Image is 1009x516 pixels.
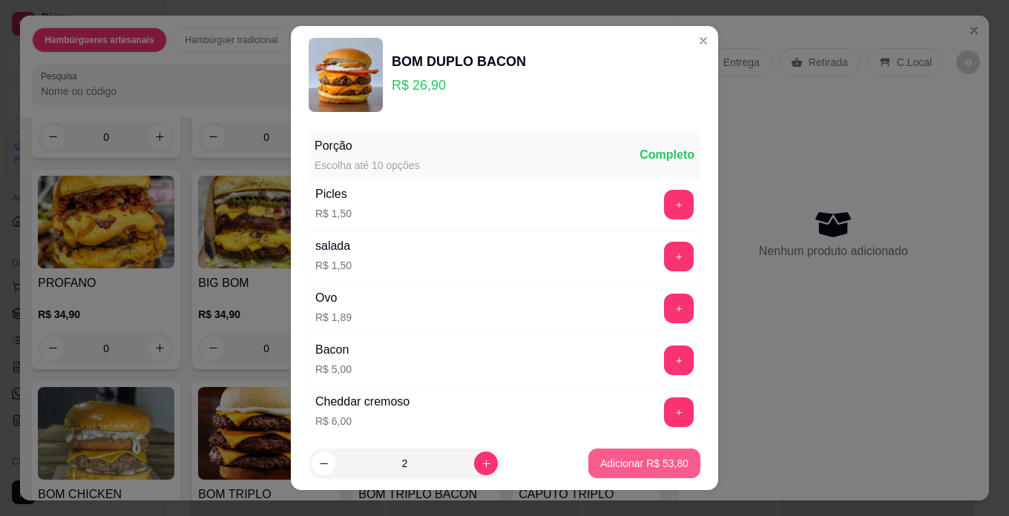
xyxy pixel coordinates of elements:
[691,29,715,53] button: Close
[600,456,688,471] p: Adicionar R$ 53,80
[392,51,526,72] div: BOM DUPLO BACON
[315,185,352,203] div: Picles
[315,158,420,173] div: Escolha até 10 opções
[315,414,410,429] p: R$ 6,00
[315,206,352,221] p: R$ 1,50
[664,242,694,271] button: add
[315,258,352,273] p: R$ 1,50
[588,449,700,478] button: Adicionar R$ 53,80
[315,289,352,307] div: Ovo
[315,341,352,359] div: Bacon
[315,237,352,255] div: salada
[664,397,694,427] button: add
[664,190,694,219] button: add
[315,310,352,325] p: R$ 1,89
[315,393,410,411] div: Cheddar cremoso
[312,451,335,475] button: decrease-product-quantity
[392,75,526,96] p: R$ 26,90
[309,38,383,112] img: product-image
[474,451,498,475] button: increase-product-quantity
[315,362,352,377] p: R$ 5,00
[664,294,694,323] button: add
[640,146,694,164] div: Completo
[315,137,420,155] div: Porção
[664,345,694,375] button: add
